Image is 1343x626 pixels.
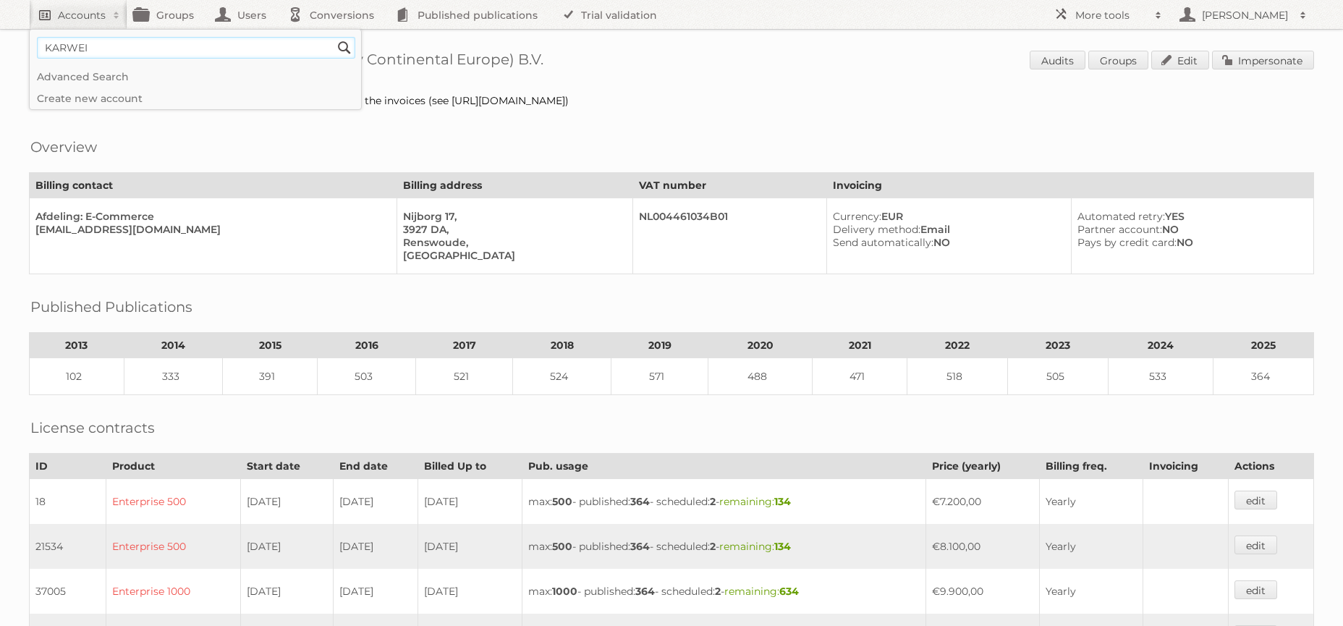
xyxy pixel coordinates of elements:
[719,495,791,508] span: remaining:
[1077,236,1177,249] span: Pays by credit card:
[106,479,241,525] td: Enterprise 500
[926,569,1040,614] td: €9.900,00
[403,210,621,223] div: Nijborg 17,
[926,479,1040,525] td: €7.200,00
[813,358,907,395] td: 471
[241,569,333,614] td: [DATE]
[416,333,513,358] th: 2017
[29,51,1314,72] h1: Account 18: [PERSON_NAME] (Health & Beauty Continental Europe) B.V.
[630,495,650,508] strong: 364
[1234,536,1277,554] a: edit
[907,358,1008,395] td: 518
[1109,358,1213,395] td: 533
[30,296,192,318] h2: Published Publications
[318,333,416,358] th: 2016
[333,569,418,614] td: [DATE]
[30,88,361,109] a: Create new account
[1077,223,1302,236] div: NO
[29,94,1314,107] div: [Contract 104958] Auto-billing is disabled to add yearly services to the invoices (see [URL][DOMA...
[1077,210,1302,223] div: YES
[1077,210,1165,223] span: Automated retry:
[416,358,513,395] td: 521
[418,479,522,525] td: [DATE]
[1234,580,1277,599] a: edit
[513,358,611,395] td: 524
[926,454,1040,479] th: Price (yearly)
[223,358,318,395] td: 391
[630,540,650,553] strong: 364
[522,524,926,569] td: max: - published: - scheduled: -
[522,569,926,614] td: max: - published: - scheduled: -
[635,585,655,598] strong: 364
[513,333,611,358] th: 2018
[1077,236,1302,249] div: NO
[30,479,106,525] td: 18
[1030,51,1085,69] a: Audits
[333,524,418,569] td: [DATE]
[418,524,522,569] td: [DATE]
[1213,333,1313,358] th: 2025
[708,333,813,358] th: 2020
[106,454,241,479] th: Product
[397,173,633,198] th: Billing address
[826,173,1313,198] th: Invoicing
[30,524,106,569] td: 21534
[710,540,716,553] strong: 2
[611,333,708,358] th: 2019
[774,540,791,553] strong: 134
[1077,223,1162,236] span: Partner account:
[1198,8,1292,22] h2: [PERSON_NAME]
[552,585,577,598] strong: 1000
[926,524,1040,569] td: €8.100,00
[1143,454,1229,479] th: Invoicing
[1039,479,1143,525] td: Yearly
[833,223,1059,236] div: Email
[552,495,572,508] strong: 500
[779,585,799,598] strong: 634
[333,454,418,479] th: End date
[833,236,1059,249] div: NO
[774,495,791,508] strong: 134
[710,495,716,508] strong: 2
[30,333,124,358] th: 2013
[719,540,791,553] span: remaining:
[1008,333,1109,358] th: 2023
[124,333,222,358] th: 2014
[1212,51,1314,69] a: Impersonate
[106,524,241,569] td: Enterprise 500
[58,8,106,22] h2: Accounts
[223,333,318,358] th: 2015
[30,66,361,88] a: Advanced Search
[35,210,385,223] div: Afdeling: E-Commerce
[403,223,621,236] div: 3927 DA,
[522,454,926,479] th: Pub. usage
[833,210,881,223] span: Currency:
[106,569,241,614] td: Enterprise 1000
[1151,51,1209,69] a: Edit
[1109,333,1213,358] th: 2024
[552,540,572,553] strong: 500
[333,479,418,525] td: [DATE]
[1234,491,1277,509] a: edit
[1075,8,1148,22] h2: More tools
[633,198,827,274] td: NL004461034B01
[1039,569,1143,614] td: Yearly
[1008,358,1109,395] td: 505
[241,454,333,479] th: Start date
[334,37,355,59] input: Search
[30,136,97,158] h2: Overview
[1213,358,1313,395] td: 364
[1039,454,1143,479] th: Billing freq.
[241,524,333,569] td: [DATE]
[1039,524,1143,569] td: Yearly
[124,358,222,395] td: 333
[30,173,397,198] th: Billing contact
[30,358,124,395] td: 102
[403,249,621,262] div: [GEOGRAPHIC_DATA]
[708,358,813,395] td: 488
[418,454,522,479] th: Billed Up to
[418,569,522,614] td: [DATE]
[318,358,416,395] td: 503
[833,236,933,249] span: Send automatically:
[833,210,1059,223] div: EUR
